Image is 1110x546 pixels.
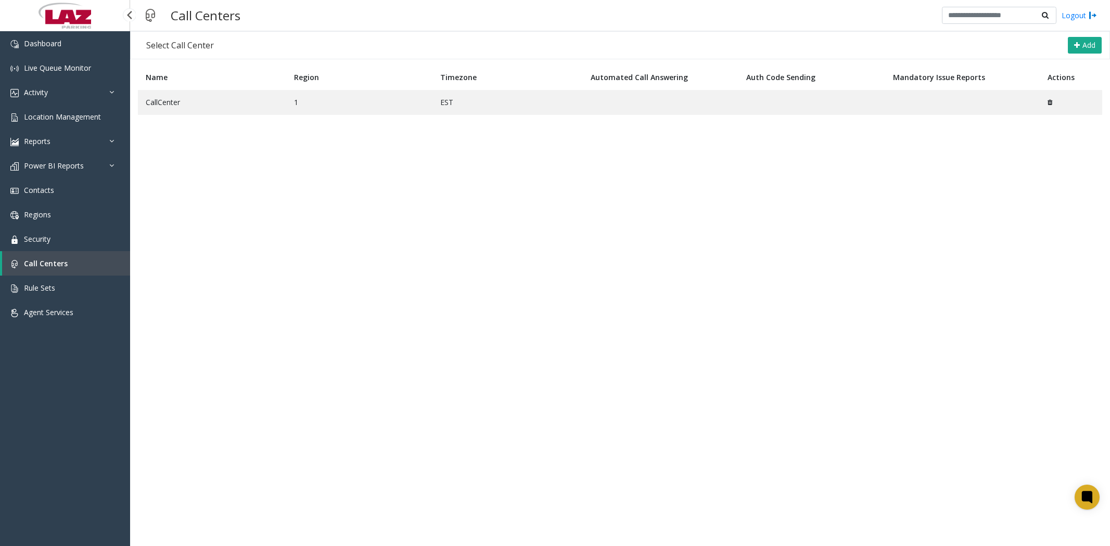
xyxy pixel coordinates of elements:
span: Add [1082,40,1095,50]
a: Call Centers [2,251,130,276]
img: 'icon' [10,284,19,293]
span: Call Centers [24,258,68,268]
img: 'icon' [10,138,19,146]
img: 'icon' [10,309,19,317]
span: Rule Sets [24,283,55,293]
img: 'icon' [10,89,19,97]
img: 'icon' [10,236,19,244]
td: 1 [286,90,432,115]
div: Select Call Center [131,33,229,57]
th: Auth Code Sending [738,64,885,90]
span: Power BI Reports [24,161,84,171]
img: 'icon' [10,40,19,48]
img: 'icon' [10,211,19,219]
img: 'icon' [10,113,19,122]
span: Location Management [24,112,101,122]
span: Regions [24,210,51,219]
h3: Call Centers [165,3,246,28]
span: Reports [24,136,50,146]
span: Activity [24,87,48,97]
th: Region [286,64,432,90]
img: logout [1089,10,1097,21]
img: 'icon' [10,187,19,195]
th: Mandatory Issue Reports [885,64,1040,90]
td: CallCenter [138,90,286,115]
button: Add [1068,37,1102,54]
th: Actions [1040,64,1102,90]
span: Agent Services [24,307,73,317]
img: pageIcon [141,3,160,28]
a: Logout [1062,10,1097,21]
span: Security [24,234,50,244]
img: 'icon' [10,64,19,73]
span: Live Queue Monitor [24,63,91,73]
th: Name [138,64,286,90]
span: Dashboard [24,38,61,48]
img: 'icon' [10,260,19,268]
th: Timezone [432,64,583,90]
span: Contacts [24,185,54,195]
th: Automated Call Answering [583,64,739,90]
img: 'icon' [10,162,19,171]
td: EST [432,90,583,115]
